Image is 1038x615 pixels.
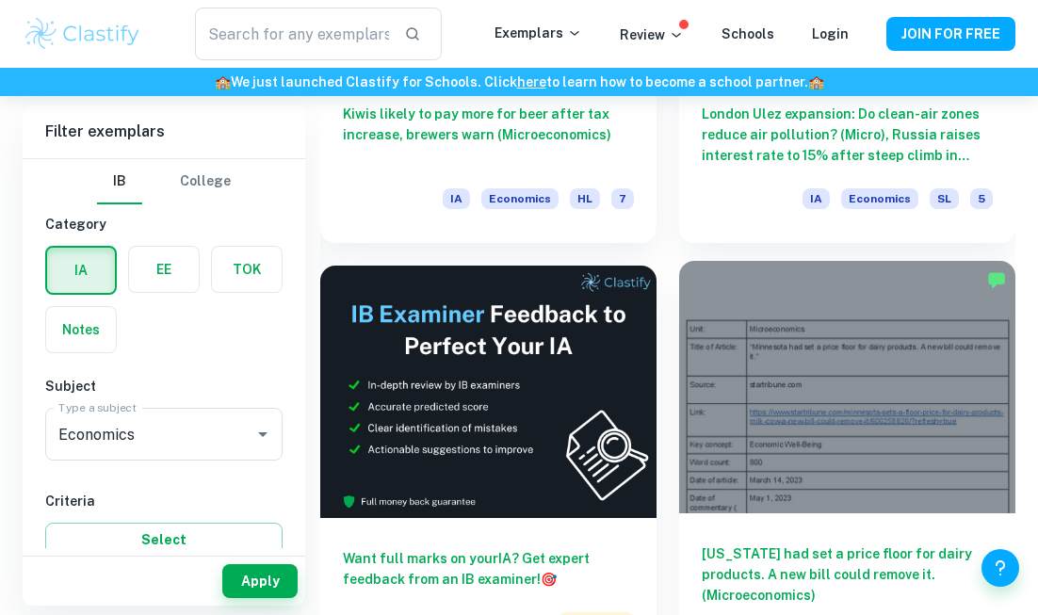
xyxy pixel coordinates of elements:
div: Filter type choice [97,159,231,204]
button: EE [129,247,199,292]
span: 🏫 [215,74,231,89]
h6: London Ulez expansion: Do clean-air zones reduce air pollution? (Micro), Russia raises interest r... [702,104,993,166]
button: IA [47,248,115,293]
button: Notes [46,307,116,352]
a: Schools [722,26,774,41]
span: HL [570,188,600,209]
h6: Filter exemplars [23,105,305,158]
p: Review [620,24,684,45]
img: Thumbnail [320,266,657,518]
h6: [US_STATE] had set a price floor for dairy products. A new bill could remove it. (Microeconomics) [702,543,993,606]
span: SL [930,188,959,209]
label: Type a subject [58,399,137,415]
p: Exemplars [495,23,582,43]
span: Economics [841,188,918,209]
button: TOK [212,247,282,292]
button: Help and Feedback [981,549,1019,587]
span: IA [443,188,470,209]
h6: Criteria [45,491,283,511]
span: 5 [970,188,993,209]
input: Search for any exemplars... [195,8,389,60]
img: Marked [987,270,1006,289]
h6: Want full marks on your IA ? Get expert feedback from an IB examiner! [343,548,634,590]
span: 🏫 [808,74,824,89]
button: College [180,159,231,204]
span: Economics [481,188,559,209]
h6: We just launched Clastify for Schools. Click to learn how to become a school partner. [4,72,1034,92]
a: Login [812,26,849,41]
button: Open [250,421,276,447]
a: here [517,74,546,89]
h6: Category [45,214,283,235]
h6: Subject [45,376,283,397]
span: 7 [611,188,634,209]
button: JOIN FOR FREE [886,17,1015,51]
h6: Kiwis likely to pay more for beer after tax increase, brewers warn (Microeconomics) [343,104,634,166]
span: 🎯 [541,572,557,587]
span: IA [803,188,830,209]
img: Clastify logo [23,15,142,53]
button: Apply [222,564,298,598]
button: IB [97,159,142,204]
button: Select [45,523,283,557]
